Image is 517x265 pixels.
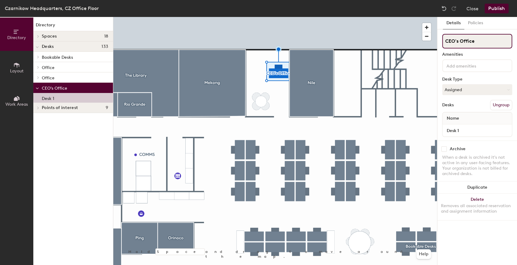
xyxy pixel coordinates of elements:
span: Office [42,65,55,70]
span: Name [444,113,462,124]
button: DeleteRemoves all associated reservation and assignment information [437,194,517,220]
span: Bookable Desks [42,55,73,60]
span: 133 [101,44,108,49]
input: Add amenities [445,62,500,69]
span: Desks [42,44,54,49]
button: Assigned [442,84,512,95]
h1: Directory [33,22,113,31]
button: Details [443,17,464,29]
span: Work Areas [5,102,28,107]
button: Ungroup [490,100,512,110]
span: Spaces [42,34,57,39]
button: Publish [485,4,509,13]
div: Desks [442,103,454,108]
span: 9 [106,105,108,110]
span: Layout [10,68,24,74]
button: Help [416,249,431,259]
span: 18 [104,34,108,39]
input: Unnamed desk [444,126,511,135]
img: Undo [441,5,447,12]
span: Office [42,75,55,81]
div: Amenities [442,52,512,57]
button: Policies [464,17,487,29]
div: Desk Type [442,77,512,82]
div: Czarnikow Headquarters, CZ Office Floor [5,5,99,12]
img: Redo [451,5,457,12]
div: Archive [450,147,466,151]
p: Desk 1 [42,94,54,101]
span: Directory [7,35,26,40]
div: When a desk is archived it's not active in any user-facing features. Your organization is not bil... [442,155,512,177]
span: Points of interest [42,105,78,110]
button: Close [466,4,479,13]
button: Duplicate [437,181,517,194]
div: Removes all associated reservation and assignment information [441,203,513,214]
span: CEO's Office [42,86,67,91]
